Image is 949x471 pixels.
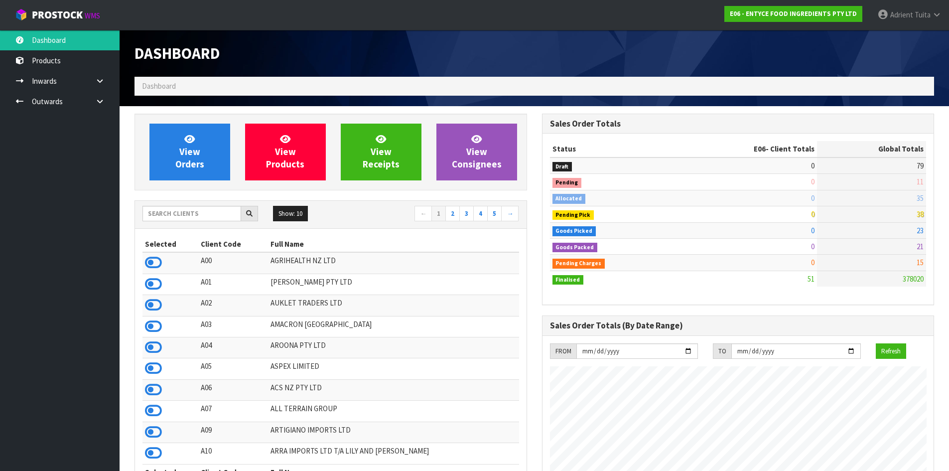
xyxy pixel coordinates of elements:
th: Global Totals [817,141,926,157]
span: 35 [917,193,924,203]
span: 0 [811,161,814,170]
td: ACS NZ PTY LTD [268,379,519,400]
span: Draft [552,162,572,172]
a: ← [414,206,432,222]
span: 15 [917,258,924,267]
th: Status [550,141,675,157]
h3: Sales Order Totals [550,119,927,129]
td: A01 [198,274,268,295]
span: Dashboard [135,43,220,63]
span: 21 [917,242,924,251]
span: Tuita [915,10,931,19]
span: Goods Picked [552,226,596,236]
h3: Sales Order Totals (By Date Range) [550,321,927,330]
span: Pending Pick [552,210,594,220]
td: AGRIHEALTH NZ LTD [268,252,519,274]
span: Pending Charges [552,259,605,269]
span: Finalised [552,275,584,285]
td: A06 [198,379,268,400]
td: AROONA PTY LTD [268,337,519,358]
a: 4 [473,206,488,222]
span: ProStock [32,8,83,21]
a: 3 [459,206,474,222]
nav: Page navigation [338,206,519,223]
a: 1 [431,206,446,222]
span: View Products [266,133,304,170]
span: 0 [811,193,814,203]
strong: E06 - ENTYCE FOOD INGREDIENTS PTY LTD [730,9,857,18]
td: ALL TERRAIN GROUP [268,401,519,422]
span: 0 [811,226,814,235]
td: A04 [198,337,268,358]
img: cube-alt.png [15,8,27,21]
span: 378020 [903,274,924,284]
button: Show: 10 [273,206,308,222]
td: A05 [198,358,268,379]
td: ASPEX LIMITED [268,358,519,379]
span: 51 [808,274,814,284]
button: Refresh [876,343,906,359]
td: ARTIGIANO IMPORTS LTD [268,422,519,443]
th: Full Name [268,236,519,252]
span: 0 [811,242,814,251]
th: - Client Totals [675,141,817,157]
span: View Receipts [363,133,400,170]
span: 11 [917,177,924,186]
a: ViewProducts [245,124,326,180]
div: FROM [550,343,576,359]
div: TO [713,343,731,359]
a: 2 [445,206,460,222]
span: Pending [552,178,582,188]
td: A03 [198,316,268,337]
span: Goods Packed [552,243,598,253]
th: Selected [142,236,198,252]
a: → [501,206,519,222]
a: 5 [487,206,502,222]
td: AUKLET TRADERS LTD [268,295,519,316]
span: 23 [917,226,924,235]
span: Dashboard [142,81,176,91]
small: WMS [85,11,100,20]
a: ViewConsignees [436,124,517,180]
a: ViewReceipts [341,124,421,180]
td: A00 [198,252,268,274]
span: E06 [754,144,766,154]
td: ARRA IMPORTS LTD T/A LILY AND [PERSON_NAME] [268,443,519,464]
span: 38 [917,209,924,219]
a: ViewOrders [149,124,230,180]
span: 0 [811,209,814,219]
a: E06 - ENTYCE FOOD INGREDIENTS PTY LTD [724,6,862,22]
span: Adrient [890,10,913,19]
span: 0 [811,177,814,186]
td: AMACRON [GEOGRAPHIC_DATA] [268,316,519,337]
td: [PERSON_NAME] PTY LTD [268,274,519,295]
span: View Consignees [452,133,502,170]
th: Client Code [198,236,268,252]
span: 79 [917,161,924,170]
span: Allocated [552,194,586,204]
td: A09 [198,422,268,443]
span: 0 [811,258,814,267]
td: A02 [198,295,268,316]
input: Search clients [142,206,241,221]
td: A07 [198,401,268,422]
td: A10 [198,443,268,464]
span: View Orders [175,133,204,170]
